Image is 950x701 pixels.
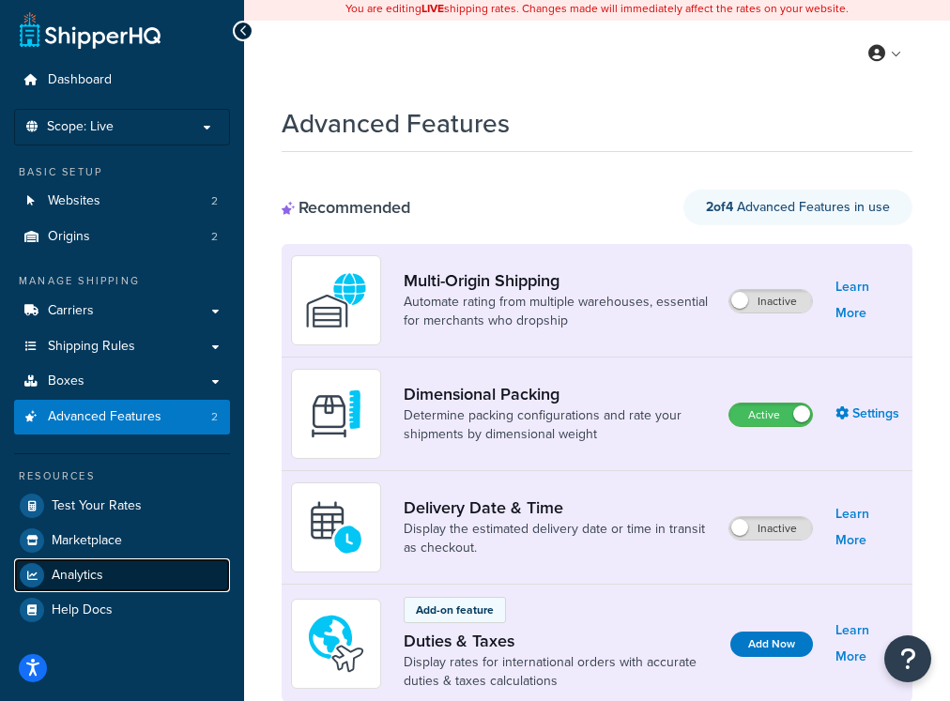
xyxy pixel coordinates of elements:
[14,489,230,523] a: Test Your Rates
[14,400,230,434] a: Advanced Features2
[835,501,903,554] a: Learn More
[48,193,100,209] span: Websites
[14,273,230,289] div: Manage Shipping
[303,381,369,447] img: DTVBYsAAAAAASUVORK5CYII=
[14,558,230,592] a: Analytics
[404,406,713,444] a: Determine packing configurations and rate your shipments by dimensional weight
[14,468,230,484] div: Resources
[884,635,931,682] button: Open Resource Center
[706,197,733,217] strong: 2 of 4
[48,373,84,389] span: Boxes
[14,524,230,557] a: Marketplace
[14,593,230,627] a: Help Docs
[835,401,903,427] a: Settings
[48,303,94,319] span: Carriers
[14,184,230,219] a: Websites2
[48,339,135,355] span: Shipping Rules
[416,602,494,618] p: Add-on feature
[404,270,713,291] a: Multi-Origin Shipping
[211,193,218,209] span: 2
[47,119,114,135] span: Scope: Live
[48,72,112,88] span: Dashboard
[14,294,230,328] a: Carriers
[835,274,903,327] a: Learn More
[303,495,369,560] img: gfkeb5ejjkALwAAAABJRU5ErkJggg==
[282,197,410,218] div: Recommended
[303,611,369,677] img: icon-duo-feat-landed-cost-7136b061.png
[404,384,713,404] a: Dimensional Packing
[48,229,90,245] span: Origins
[14,220,230,254] a: Origins2
[14,220,230,254] li: Origins
[14,364,230,399] a: Boxes
[706,197,890,217] span: Advanced Features in use
[14,329,230,364] a: Shipping Rules
[211,409,218,425] span: 2
[729,290,812,312] label: Inactive
[14,63,230,98] a: Dashboard
[404,653,715,691] a: Display rates for international orders with accurate duties & taxes calculations
[404,293,713,330] a: Automate rating from multiple warehouses, essential for merchants who dropship
[729,404,812,426] label: Active
[404,497,713,518] a: Delivery Date & Time
[14,164,230,180] div: Basic Setup
[282,105,510,142] h1: Advanced Features
[835,617,903,670] a: Learn More
[14,400,230,434] li: Advanced Features
[52,498,142,514] span: Test Your Rates
[404,631,715,651] a: Duties & Taxes
[52,568,103,584] span: Analytics
[303,267,369,333] img: WatD5o0RtDAAAAAElFTkSuQmCC
[14,184,230,219] li: Websites
[730,632,813,657] button: Add Now
[404,520,713,557] a: Display the estimated delivery date or time in transit as checkout.
[48,409,161,425] span: Advanced Features
[211,229,218,245] span: 2
[729,517,812,540] label: Inactive
[52,533,122,549] span: Marketplace
[52,602,113,618] span: Help Docs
